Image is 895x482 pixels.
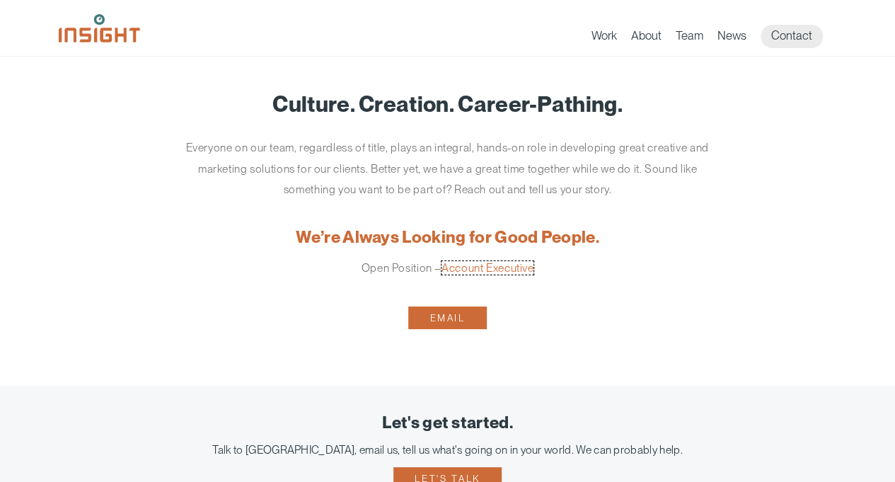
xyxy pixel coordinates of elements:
[591,25,837,48] nav: primary navigation menu
[761,25,823,48] a: Contact
[59,14,140,42] img: Insight Marketing Design
[591,28,617,48] a: Work
[80,229,816,247] h2: We’re Always Looking for Good People.
[631,28,662,48] a: About
[21,443,874,457] div: Talk to [GEOGRAPHIC_DATA], email us, tell us what's going on in your world. We can probably help.
[408,306,486,329] a: Email
[183,258,713,279] p: Open Position –
[717,28,746,48] a: News
[21,414,874,432] div: Let's get started.
[183,137,713,200] p: Everyone on our team, regardless of title, plays an integral, hands-on role in developing great c...
[80,92,816,116] h1: Culture. Creation. Career-Pathing.
[676,28,703,48] a: Team
[441,261,534,275] a: Account Executive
